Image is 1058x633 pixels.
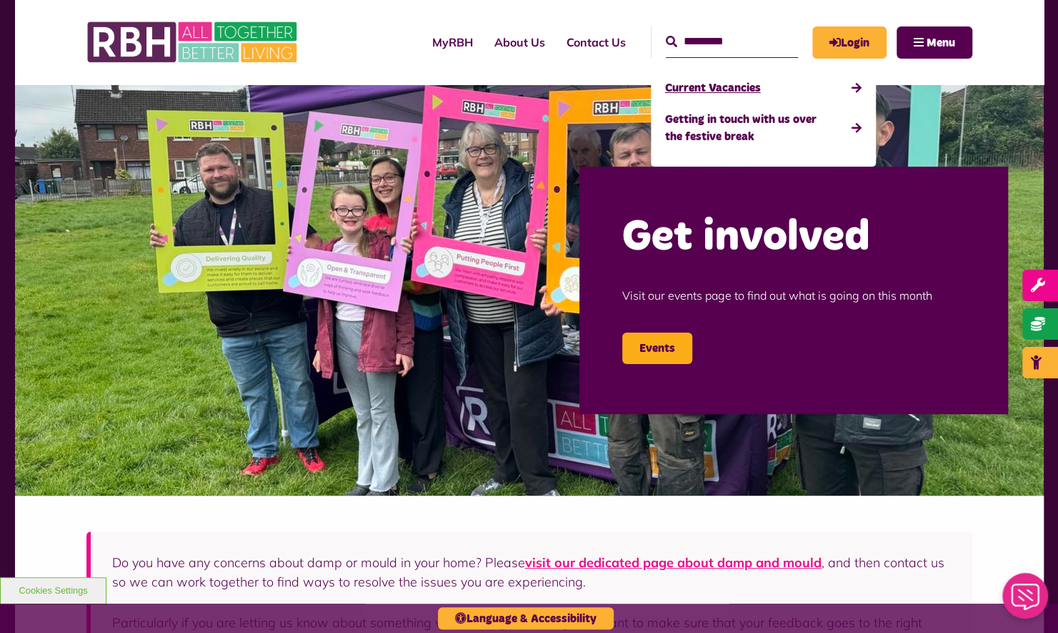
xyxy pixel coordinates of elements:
span: Menu [927,37,955,49]
p: Visit our events page to find out what is going on this month [622,265,965,325]
a: Getting in touch with us over the festive break [665,104,862,152]
a: About Us [484,23,556,62]
button: Navigation [897,26,972,59]
button: Language & Accessibility [438,607,614,629]
iframe: Netcall Web Assistant for live chat [994,569,1058,633]
a: Events [622,333,692,364]
a: MyRBH [812,26,887,59]
a: Current Vacancies [665,72,862,104]
h2: Get involved [622,210,965,265]
p: Do you have any concerns about damp or mould in your home? Please , and then contact us so we can... [112,553,951,592]
a: MyRBH [421,23,484,62]
img: Image (22) [15,84,1044,496]
img: RBH [86,14,301,70]
a: Contact Us [556,23,637,62]
input: Search [666,26,798,57]
a: visit our dedicated page about damp and mould [525,554,822,571]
